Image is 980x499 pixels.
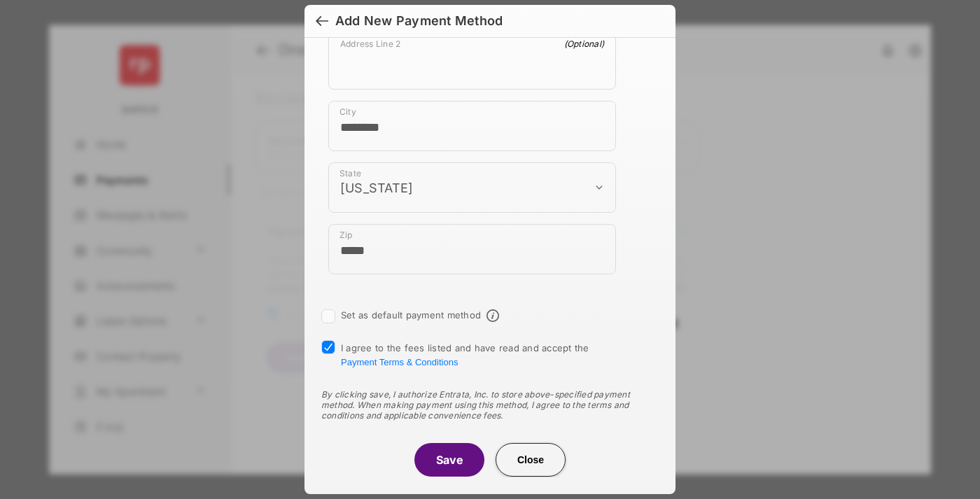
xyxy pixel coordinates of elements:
div: payment_method_screening[postal_addresses][postalCode] [328,224,616,274]
button: Close [496,443,566,477]
div: Add New Payment Method [335,13,503,29]
span: I agree to the fees listed and have read and accept the [341,342,589,367]
label: Set as default payment method [341,309,481,321]
span: Default payment method info [486,309,499,322]
button: Save [414,443,484,477]
div: payment_method_screening[postal_addresses][locality] [328,101,616,151]
div: payment_method_screening[postal_addresses][administrativeArea] [328,162,616,213]
div: payment_method_screening[postal_addresses][addressLine2] [328,32,616,90]
button: I agree to the fees listed and have read and accept the [341,357,458,367]
div: By clicking save, I authorize Entrata, Inc. to store above-specified payment method. When making ... [321,389,659,421]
